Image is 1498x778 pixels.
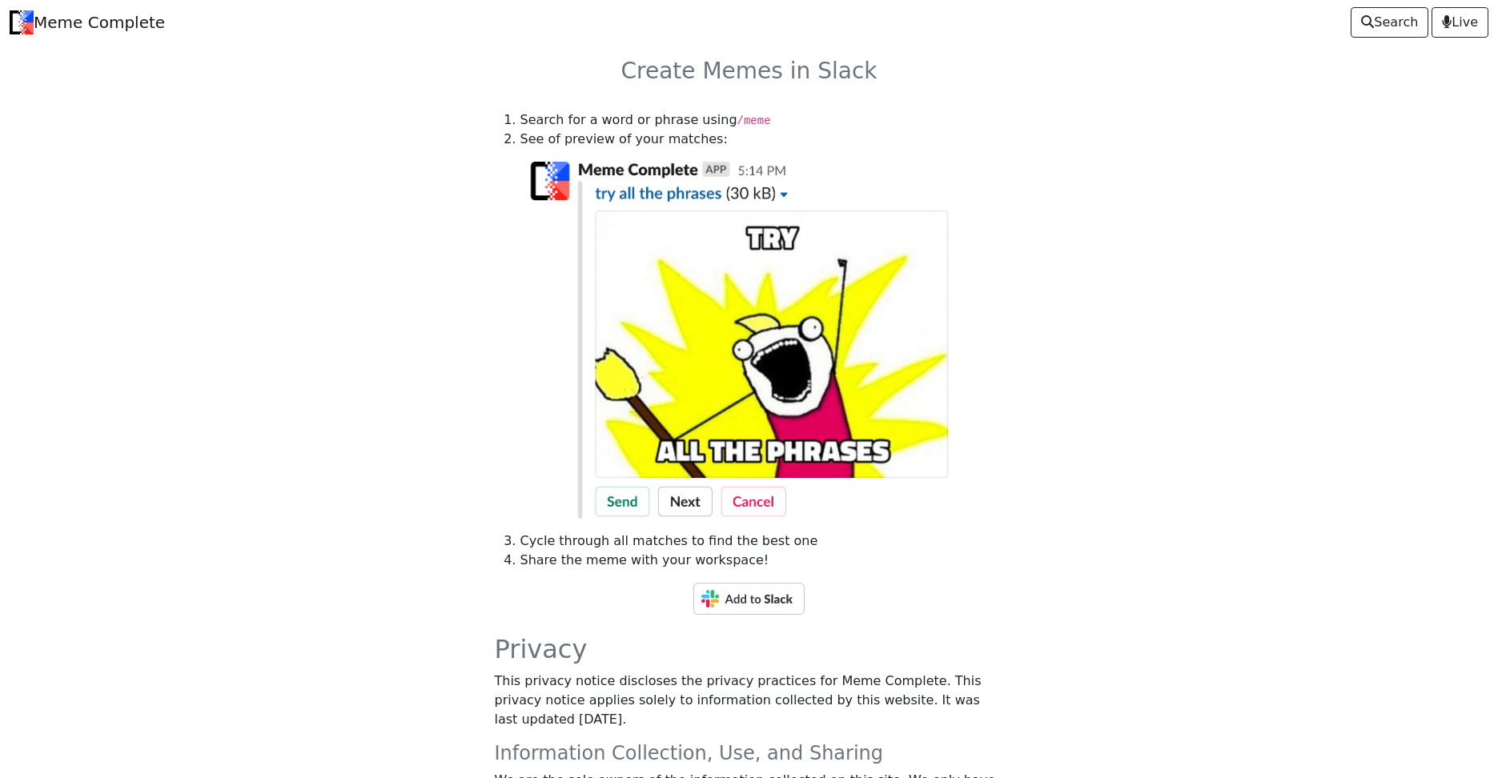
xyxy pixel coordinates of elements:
[520,110,1004,130] li: Search for a word or phrase using
[10,10,34,34] img: Meme Complete
[520,149,1004,532] img: slack.png
[10,6,165,38] a: Meme Complete
[693,583,805,615] img: Add to Slack
[1351,7,1428,38] a: Search
[495,672,1004,729] p: This privacy notice discloses the privacy practices for Meme Complete. This privacy notice applie...
[231,58,1268,85] h3: Create Memes in Slack
[1442,13,1478,32] span: Live
[1432,7,1488,38] a: Live
[520,551,1004,570] li: Share the meme with your workspace!
[520,531,1004,551] li: Cycle through all matches to find the best one
[495,742,1004,765] h4: Information Collection, Use, and Sharing
[1361,13,1418,32] span: Search
[737,114,771,127] code: /meme
[520,130,1004,532] li: See of preview of your matches:
[495,634,1004,664] h2: Privacy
